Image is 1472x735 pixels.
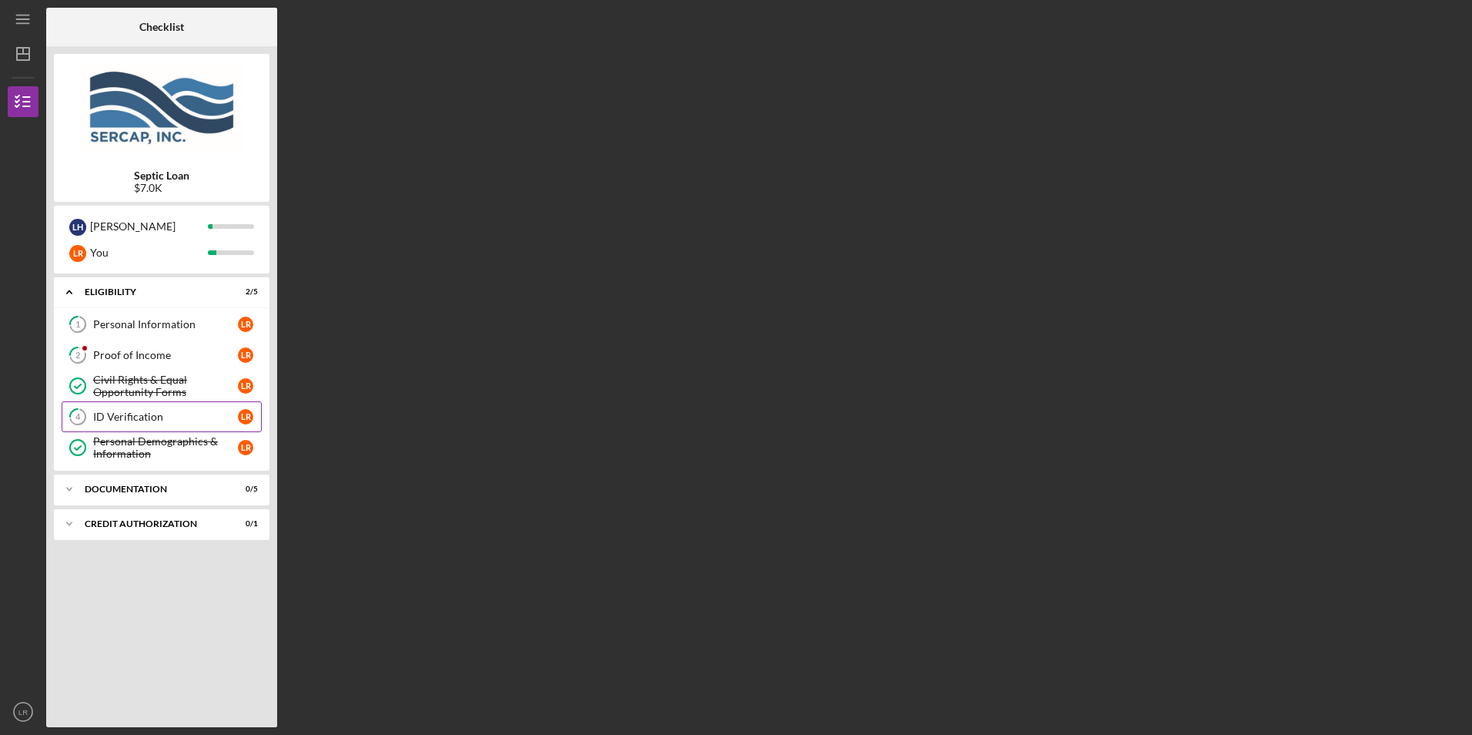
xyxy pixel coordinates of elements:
a: 2Proof of IncomeLR [62,340,262,371]
a: Civil Rights & Equal Opportunity FormsLR [62,371,262,401]
div: Eligibility [85,287,219,297]
a: 4ID VerificationLR [62,401,262,432]
div: [PERSON_NAME] [90,213,208,240]
div: L H [69,219,86,236]
tspan: 1 [75,320,80,330]
div: CREDIT AUTHORIZATION [85,519,219,529]
div: ID Verification [93,411,238,423]
div: L R [238,347,253,363]
div: Personal Demographics & Information [93,435,238,460]
b: Checklist [139,21,184,33]
tspan: 2 [75,351,80,361]
img: Product logo [54,62,269,154]
div: Documentation [85,485,219,494]
div: $7.0K [134,182,189,194]
div: 2 / 5 [230,287,258,297]
div: L R [238,440,253,455]
div: 0 / 5 [230,485,258,494]
b: Septic Loan [134,169,189,182]
a: Personal Demographics & InformationLR [62,432,262,463]
div: You [90,240,208,266]
div: L R [238,409,253,425]
button: LR [8,696,38,727]
tspan: 4 [75,412,81,422]
div: Civil Rights & Equal Opportunity Forms [93,374,238,398]
div: L R [69,245,86,262]
div: 0 / 1 [230,519,258,529]
div: L R [238,317,253,332]
div: Proof of Income [93,349,238,361]
a: 1Personal InformationLR [62,309,262,340]
div: L R [238,378,253,394]
text: LR [18,708,28,717]
div: Personal Information [93,318,238,331]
